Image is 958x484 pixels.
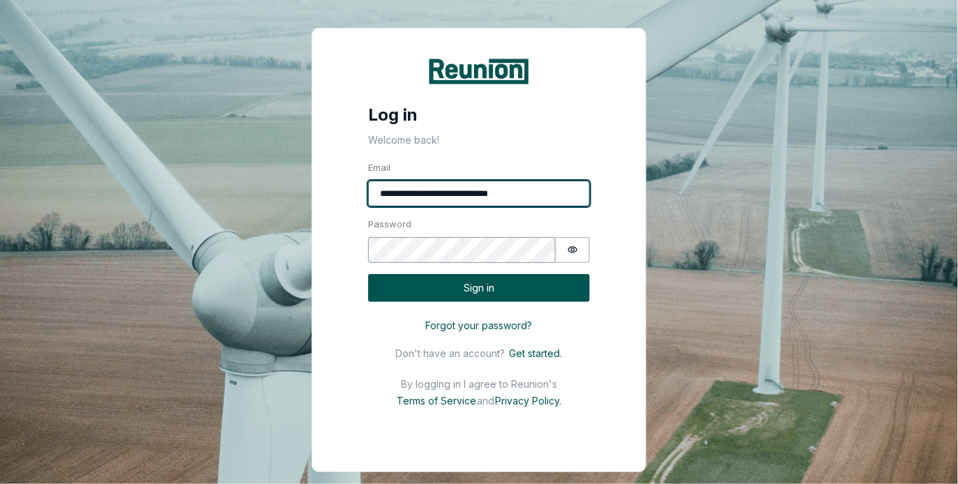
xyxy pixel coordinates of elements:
img: Reunion [427,56,531,86]
label: Email [368,161,590,175]
p: By logging in I agree to Reunion's [401,378,557,390]
p: Welcome back! [312,126,646,147]
label: Password [368,218,590,232]
h4: Log in [312,91,646,126]
button: Get started. [505,345,563,361]
p: and [477,395,494,407]
button: Privacy Policy. [494,393,565,409]
p: Don't have an account? [395,347,505,359]
button: Sign in [368,274,590,303]
button: Terms of Service [393,393,477,409]
button: Forgot your password? [368,313,590,338]
button: Show password [556,237,590,263]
